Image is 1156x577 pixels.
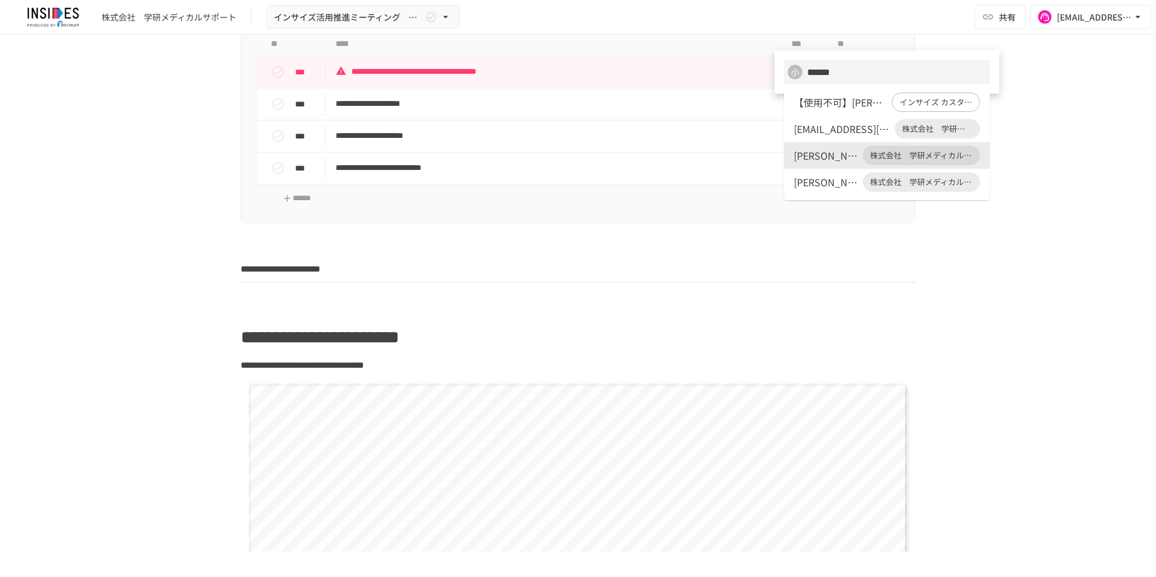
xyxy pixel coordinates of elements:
[895,123,980,135] span: 株式会社 学研メディカルサポート
[892,96,980,108] span: インサイズ カスタマーサクセス
[863,149,980,161] span: 株式会社 学研メディカルサポート
[863,176,980,188] span: 株式会社 学研メディカルサポート
[794,122,890,136] div: [EMAIL_ADDRESS][DOMAIN_NAME]
[794,148,858,163] div: [PERSON_NAME]
[794,95,887,109] div: 【使用不可】[PERSON_NAME]
[794,175,858,189] div: [PERSON_NAME]
[788,65,802,79] div: 小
